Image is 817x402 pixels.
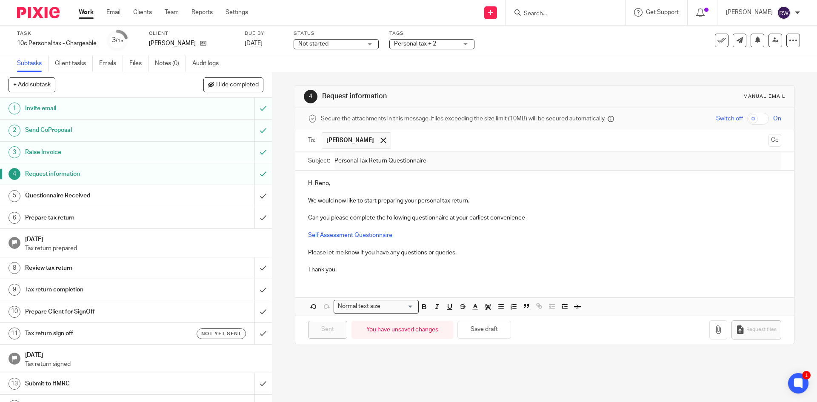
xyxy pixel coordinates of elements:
[308,232,392,238] a: Self Assessment Questionnaire
[55,55,93,72] a: Client tasks
[389,30,474,37] label: Tags
[149,39,196,48] p: [PERSON_NAME]
[9,212,20,224] div: 6
[308,248,781,257] p: Please let me know if you have any questions or queries.
[802,371,811,379] div: 1
[25,146,172,159] h1: Raise Invoice
[17,55,49,72] a: Subtasks
[523,10,600,18] input: Search
[9,284,20,296] div: 9
[746,326,777,333] span: Request files
[322,92,563,101] h1: Request information
[25,244,263,253] p: Tax return prepared
[165,8,179,17] a: Team
[17,7,60,18] img: Pixie
[25,102,172,115] h1: Invite email
[9,262,20,274] div: 8
[768,134,781,147] button: Cc
[79,8,94,17] a: Work
[25,305,172,318] h1: Prepare Client for SignOff
[99,55,123,72] a: Emails
[777,6,791,20] img: svg%3E
[9,306,20,318] div: 10
[716,114,743,123] span: Switch off
[25,124,172,137] h1: Send GoProposal
[9,77,55,92] button: + Add subtask
[9,190,20,202] div: 5
[203,77,263,92] button: Hide completed
[25,233,263,244] h1: [DATE]
[25,360,263,368] p: Tax return signed
[116,38,123,43] small: /15
[298,41,329,47] span: Not started
[112,35,123,45] div: 3
[25,283,172,296] h1: Tax return completion
[646,9,679,15] span: Get Support
[726,8,773,17] p: [PERSON_NAME]
[25,189,172,202] h1: Questionnaire Received
[383,302,414,311] input: Search for option
[743,93,786,100] div: Manual email
[155,55,186,72] a: Notes (0)
[192,55,225,72] a: Audit logs
[216,82,259,88] span: Hide completed
[9,103,20,114] div: 1
[25,327,172,340] h1: Tax return sign off
[25,349,263,359] h1: [DATE]
[25,262,172,274] h1: Review tax return
[731,320,781,339] button: Request files
[326,136,374,145] span: [PERSON_NAME]
[394,41,436,47] span: Personal tax + 2
[9,378,20,390] div: 13
[308,157,330,165] label: Subject:
[336,302,382,311] span: Normal text size
[133,8,152,17] a: Clients
[334,300,419,313] div: Search for option
[321,114,606,123] span: Secure the attachments in this message. Files exceeding the size limit (10MB) will be secured aut...
[308,197,781,205] p: We would now like to start preparing your personal tax return.
[191,8,213,17] a: Reports
[226,8,248,17] a: Settings
[294,30,379,37] label: Status
[129,55,149,72] a: Files
[201,330,241,337] span: Not yet sent
[351,321,453,339] div: You have unsaved changes
[308,214,781,222] p: Can you please complete the following questionnaire at your earliest convenience
[25,377,172,390] h1: Submit to HMRC
[149,30,234,37] label: Client
[308,265,781,274] p: Thank you.
[245,40,263,46] span: [DATE]
[9,146,20,158] div: 3
[308,321,347,339] input: Sent
[308,136,317,145] label: To:
[308,179,781,188] p: Hi Reno,
[9,168,20,180] div: 4
[773,114,781,123] span: On
[245,30,283,37] label: Due by
[304,90,317,103] div: 4
[25,168,172,180] h1: Request information
[17,30,97,37] label: Task
[25,211,172,224] h1: Prepare tax return
[9,125,20,137] div: 2
[9,328,20,339] div: 11
[457,321,511,339] button: Save draft
[106,8,120,17] a: Email
[17,39,97,48] div: 10c Personal tax - Chargeable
